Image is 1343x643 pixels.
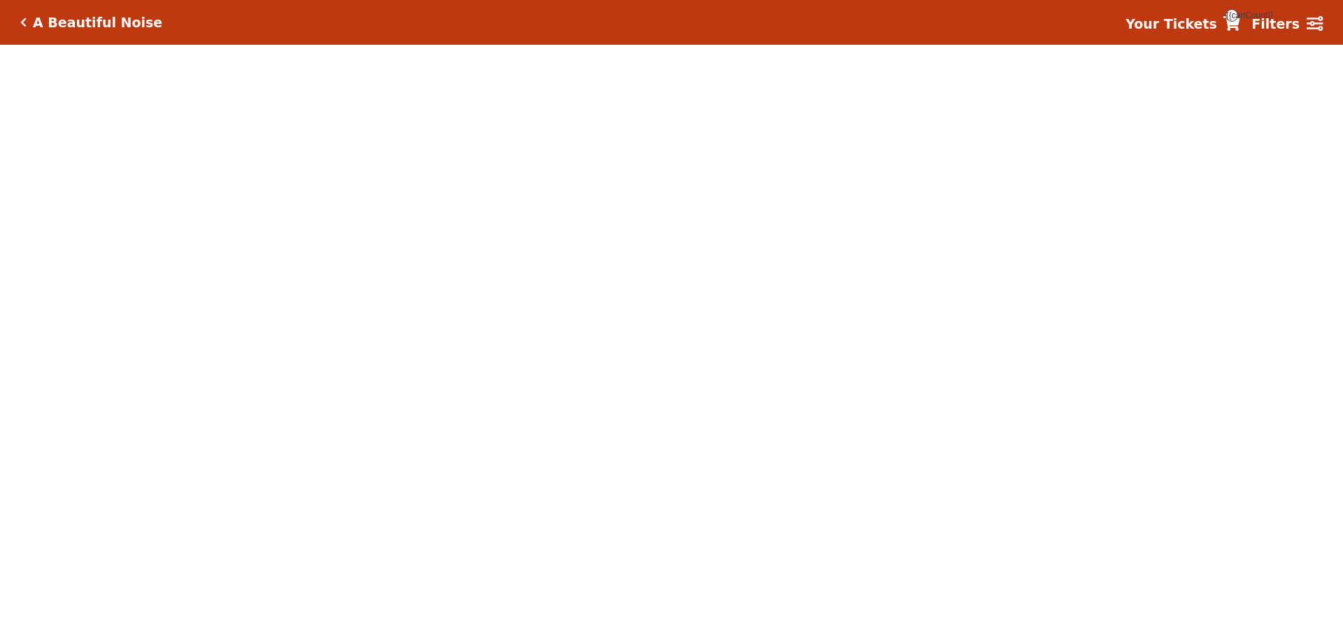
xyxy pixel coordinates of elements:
a: Your Tickets {{cartCount}} [1125,14,1240,34]
span: {{cartCount}} [1225,9,1238,22]
strong: Your Tickets [1125,16,1217,31]
a: Filters [1251,14,1323,34]
strong: Filters [1251,16,1300,31]
a: Click here to go back to filters [20,17,27,27]
h5: A Beautiful Noise [33,15,162,31]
